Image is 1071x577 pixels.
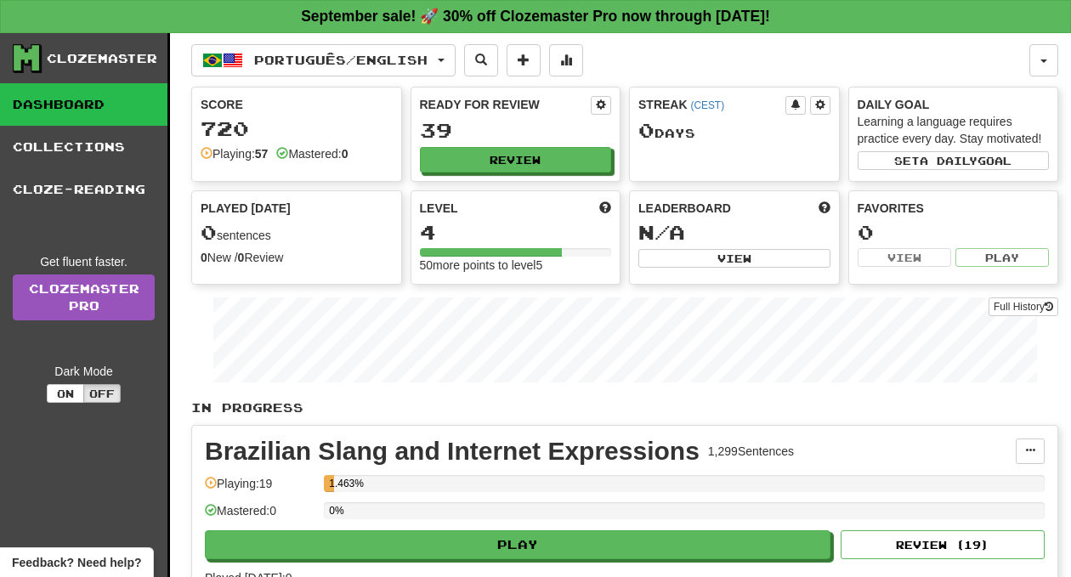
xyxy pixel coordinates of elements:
[238,251,245,264] strong: 0
[858,200,1050,217] div: Favorites
[191,44,456,76] button: Português/English
[955,248,1049,267] button: Play
[420,120,612,141] div: 39
[342,147,348,161] strong: 0
[989,297,1058,316] button: Full History
[420,96,592,113] div: Ready for Review
[638,249,830,268] button: View
[329,475,334,492] div: 1.463%
[920,155,977,167] span: a daily
[47,50,157,67] div: Clozemaster
[858,222,1050,243] div: 0
[638,200,731,217] span: Leaderboard
[858,151,1050,170] button: Seta dailygoal
[690,99,724,111] a: (CEST)
[13,253,155,270] div: Get fluent faster.
[201,249,393,266] div: New / Review
[13,363,155,380] div: Dark Mode
[599,200,611,217] span: Score more points to level up
[301,8,770,25] strong: September sale! 🚀 30% off Clozemaster Pro now through [DATE]!
[191,399,1058,416] p: In Progress
[841,530,1045,559] button: Review (19)
[420,257,612,274] div: 50 more points to level 5
[420,147,612,173] button: Review
[708,443,794,460] div: 1,299 Sentences
[638,96,785,113] div: Streak
[201,118,393,139] div: 720
[420,222,612,243] div: 4
[255,147,269,161] strong: 57
[420,200,458,217] span: Level
[858,113,1050,147] div: Learning a language requires practice every day. Stay motivated!
[47,384,84,403] button: On
[858,96,1050,113] div: Daily Goal
[638,220,685,244] span: N/A
[205,502,315,530] div: Mastered: 0
[205,530,830,559] button: Play
[201,200,291,217] span: Played [DATE]
[205,475,315,503] div: Playing: 19
[464,44,498,76] button: Search sentences
[638,118,654,142] span: 0
[858,248,951,267] button: View
[507,44,541,76] button: Add sentence to collection
[201,220,217,244] span: 0
[254,53,428,67] span: Português / English
[819,200,830,217] span: This week in points, UTC
[201,145,268,162] div: Playing:
[201,96,393,113] div: Score
[83,384,121,403] button: Off
[12,554,141,571] span: Open feedback widget
[205,438,700,464] div: Brazilian Slang and Internet Expressions
[638,120,830,142] div: Day s
[549,44,583,76] button: More stats
[276,145,348,162] div: Mastered:
[201,222,393,244] div: sentences
[201,251,207,264] strong: 0
[13,274,155,320] a: ClozemasterPro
